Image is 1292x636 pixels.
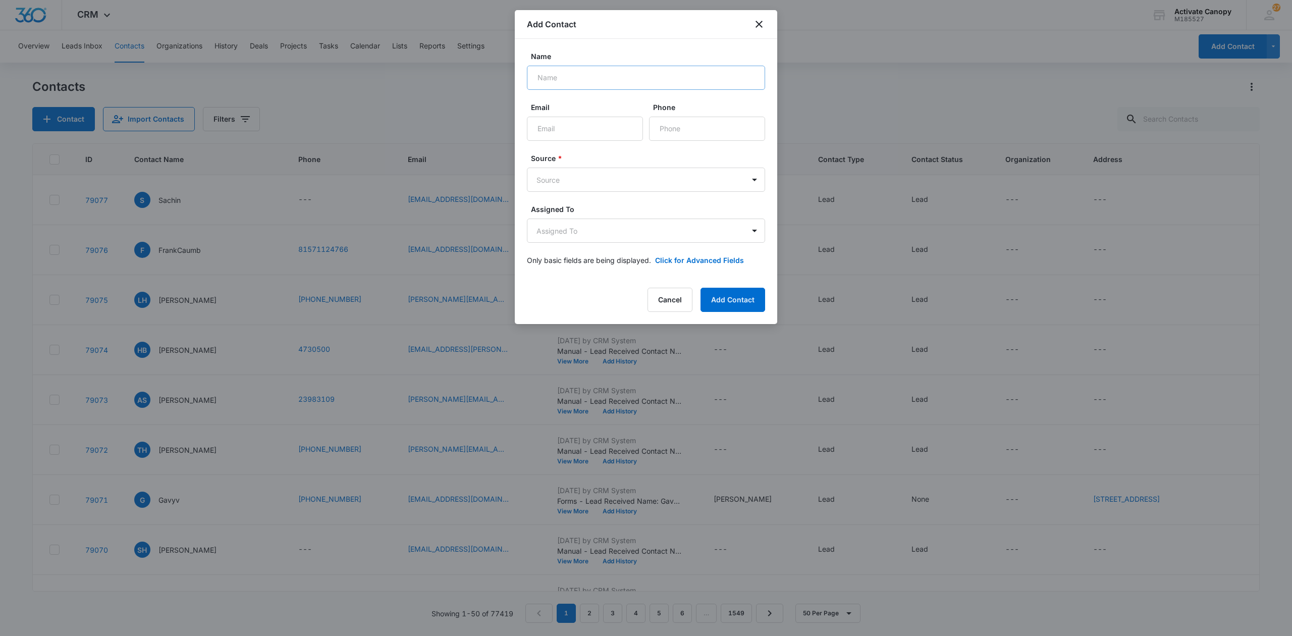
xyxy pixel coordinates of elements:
input: Phone [649,117,765,141]
button: Add Contact [701,288,765,312]
label: Email [531,102,647,113]
input: Email [527,117,643,141]
label: Phone [653,102,769,113]
label: Assigned To [531,204,769,215]
label: Name [531,51,769,62]
button: close [753,18,765,30]
p: Only basic fields are being displayed. [527,255,651,266]
button: Click for Advanced Fields [655,255,744,266]
input: Name [527,66,765,90]
button: Cancel [648,288,692,312]
label: Source [531,153,769,164]
h1: Add Contact [527,18,576,30]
